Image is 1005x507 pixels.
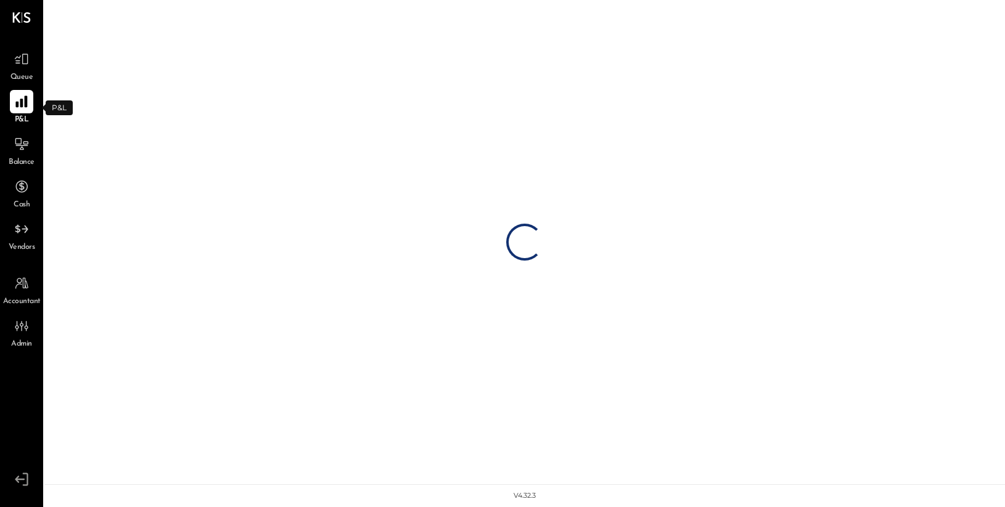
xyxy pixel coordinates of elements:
span: Vendors [9,242,35,253]
a: Vendors [1,217,43,253]
span: Cash [14,200,30,211]
span: P&L [15,115,29,126]
span: Accountant [3,296,41,307]
div: v 4.32.3 [514,491,536,501]
a: Cash [1,175,43,211]
a: Queue [1,47,43,83]
span: Balance [9,157,35,168]
a: Balance [1,132,43,168]
div: P&L [46,100,73,115]
span: Admin [11,339,32,350]
a: P&L [1,90,43,126]
a: Admin [1,314,43,350]
span: Queue [10,72,33,83]
a: Accountant [1,272,43,307]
